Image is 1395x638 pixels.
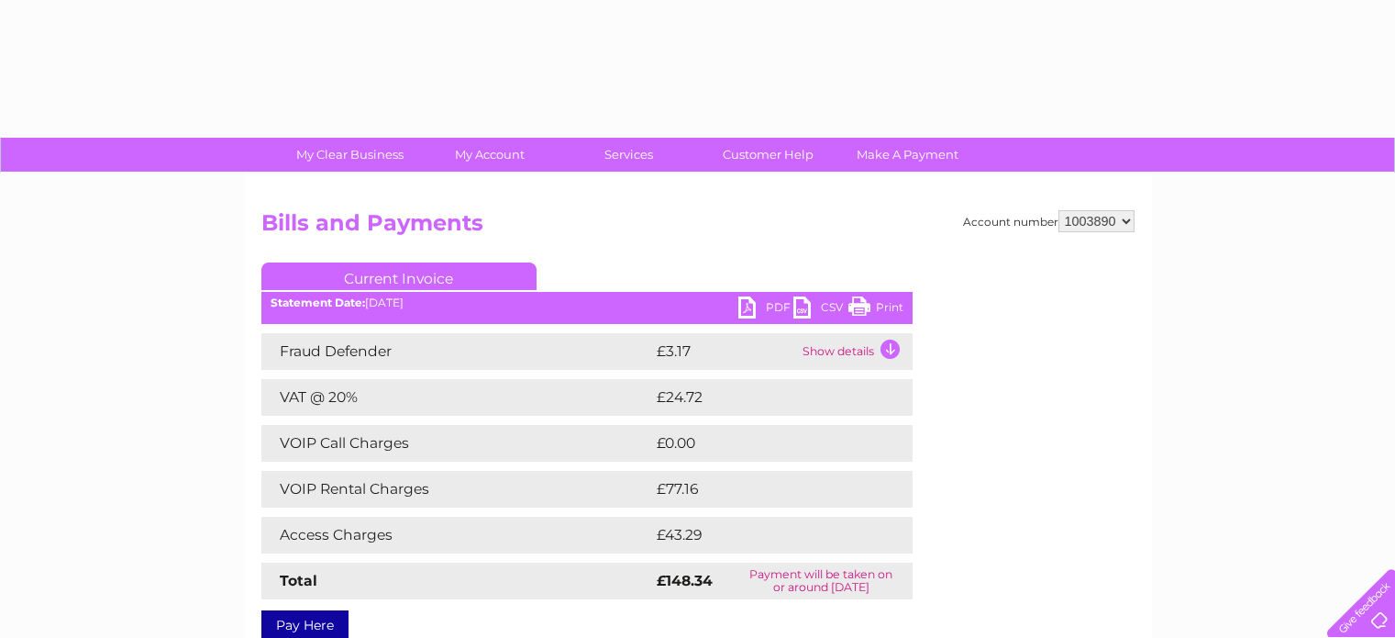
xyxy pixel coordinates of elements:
strong: £148.34 [657,572,713,589]
a: Make A Payment [832,138,983,172]
a: PDF [738,297,793,323]
td: VAT @ 20% [261,379,652,416]
a: Customer Help [692,138,844,172]
h2: Bills and Payments [261,210,1135,245]
a: CSV [793,297,848,323]
a: Print [848,297,903,323]
td: £0.00 [652,425,870,462]
a: Services [553,138,704,172]
td: £24.72 [652,379,875,416]
strong: Total [280,572,317,589]
td: Payment will be taken on or around [DATE] [730,563,913,599]
td: Fraud Defender [261,333,652,370]
td: £77.16 [652,471,873,508]
td: Access Charges [261,517,652,554]
a: My Clear Business [274,138,426,172]
td: £3.17 [652,333,798,370]
a: My Account [414,138,565,172]
div: [DATE] [261,297,913,309]
a: Current Invoice [261,263,537,290]
div: Account number [963,210,1135,232]
td: VOIP Rental Charges [261,471,652,508]
b: Statement Date: [271,296,365,309]
td: £43.29 [652,517,875,554]
td: Show details [798,333,913,370]
td: VOIP Call Charges [261,425,652,462]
